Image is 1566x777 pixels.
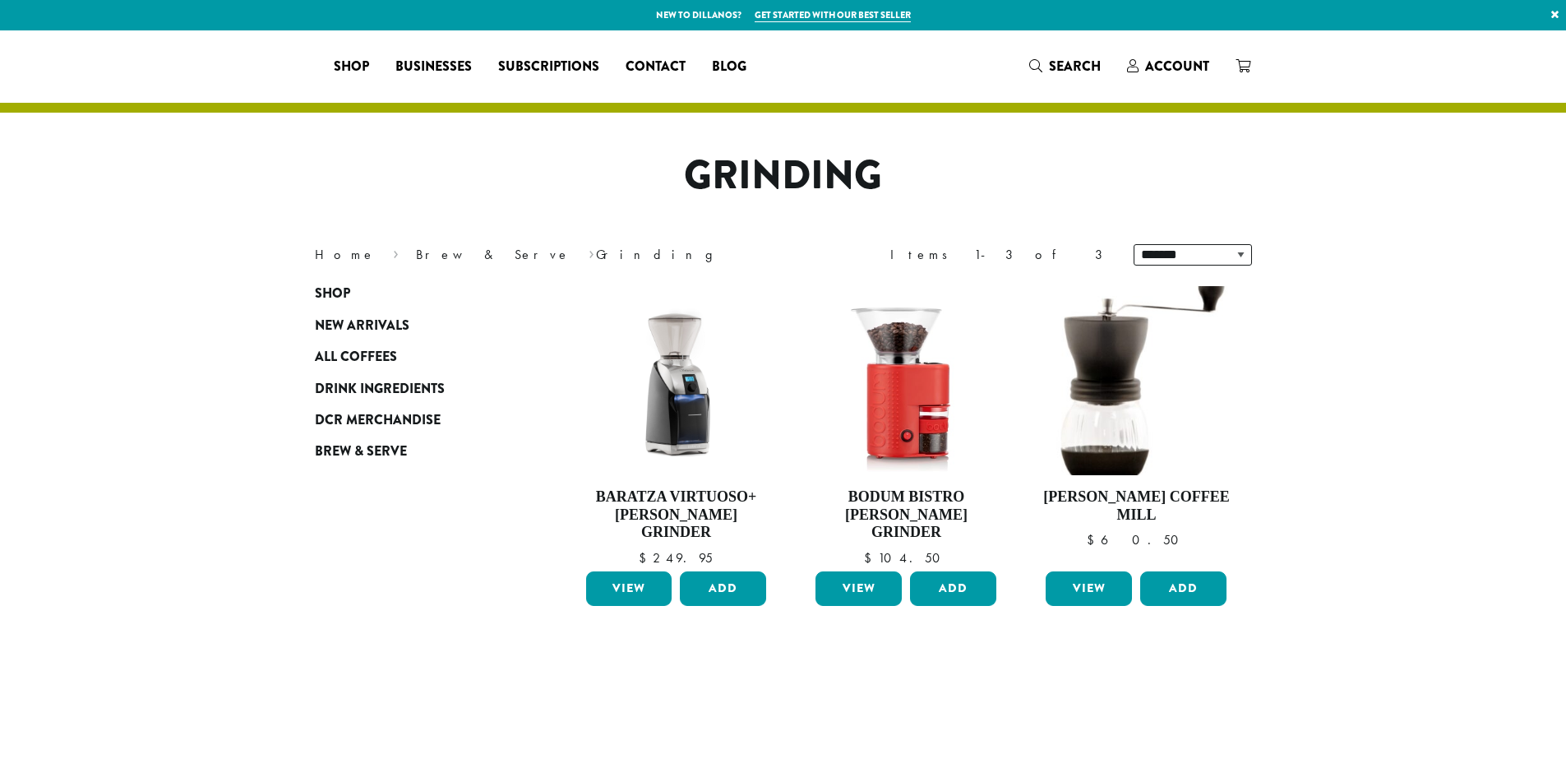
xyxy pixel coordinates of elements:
[315,372,512,404] a: Drink Ingredients
[755,8,911,22] a: Get started with our best seller
[626,57,686,77] span: Contact
[334,57,369,77] span: Shop
[315,442,407,462] span: Brew & Serve
[1046,571,1132,606] a: View
[582,488,771,542] h4: Baratza Virtuoso+ [PERSON_NAME] Grinder
[416,246,571,263] a: Brew & Serve
[315,436,512,467] a: Brew & Serve
[315,316,409,336] span: New Arrivals
[315,405,512,436] a: DCR Merchandise
[910,571,996,606] button: Add
[1042,286,1231,565] a: [PERSON_NAME] Coffee Mill $60.50
[315,245,759,265] nav: Breadcrumb
[680,571,766,606] button: Add
[864,549,948,567] bdi: 104.50
[315,284,350,304] span: Shop
[589,239,594,265] span: ›
[315,347,397,368] span: All Coffees
[811,488,1000,542] h4: Bodum Bistro [PERSON_NAME] Grinder
[581,286,770,475] img: 587-Virtuoso-Black-02-Quarter-Left-On-White-scaled.jpg
[315,341,512,372] a: All Coffees
[826,286,986,475] img: B_10903-04.jpg
[315,278,512,309] a: Shop
[498,57,599,77] span: Subscriptions
[1042,488,1231,524] h4: [PERSON_NAME] Coffee Mill
[586,571,672,606] a: View
[639,549,653,567] span: $
[315,410,441,431] span: DCR Merchandise
[1087,531,1101,548] span: $
[639,549,713,567] bdi: 249.95
[395,57,472,77] span: Businesses
[712,57,746,77] span: Blog
[1042,286,1231,475] img: Hario-Coffee-Mill-1-300x300.jpg
[1087,531,1186,548] bdi: 60.50
[1016,53,1114,80] a: Search
[815,571,902,606] a: View
[303,152,1264,200] h1: Grinding
[315,379,445,400] span: Drink Ingredients
[1145,57,1209,76] span: Account
[393,239,399,265] span: ›
[890,245,1109,265] div: Items 1-3 of 3
[811,286,1000,565] a: Bodum Bistro [PERSON_NAME] Grinder $104.50
[321,53,382,80] a: Shop
[1140,571,1226,606] button: Add
[582,286,771,565] a: Baratza Virtuoso+ [PERSON_NAME] Grinder $249.95
[864,549,878,567] span: $
[315,246,376,263] a: Home
[315,310,512,341] a: New Arrivals
[1049,57,1101,76] span: Search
